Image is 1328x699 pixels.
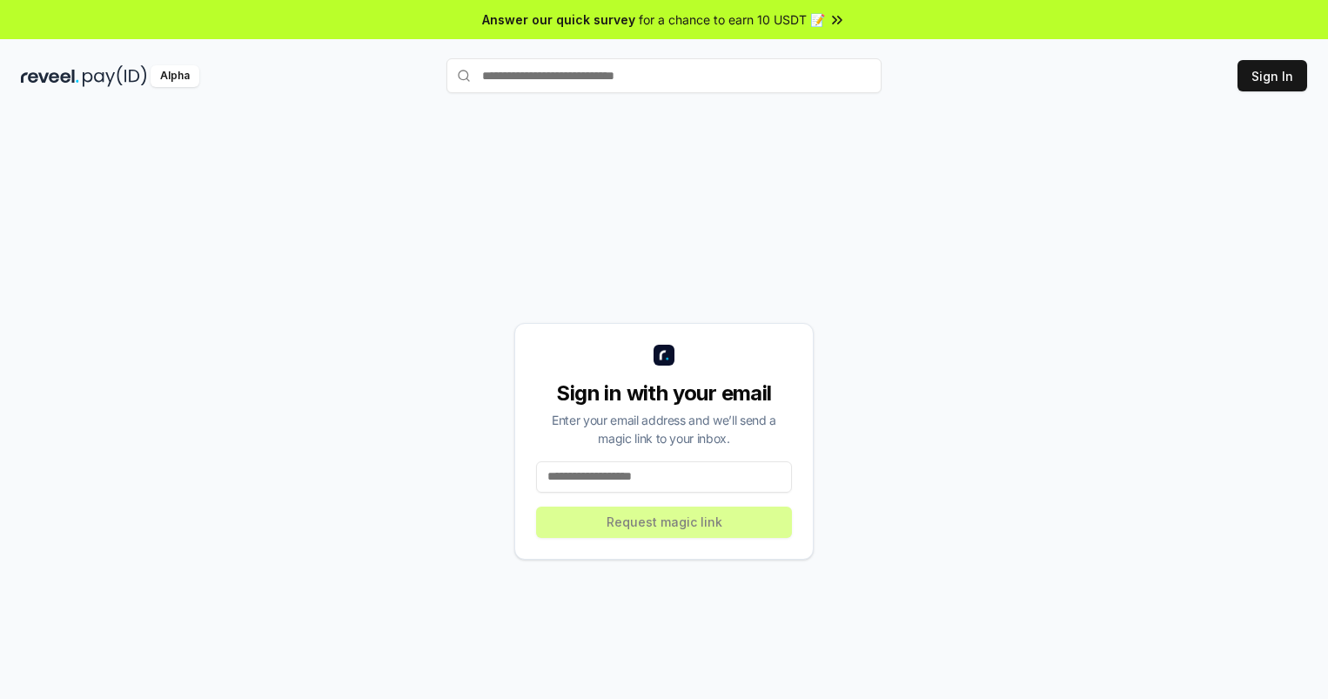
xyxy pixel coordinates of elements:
img: pay_id [83,65,147,87]
span: Answer our quick survey [482,10,635,29]
span: for a chance to earn 10 USDT 📝 [639,10,825,29]
div: Alpha [151,65,199,87]
img: logo_small [654,345,674,366]
button: Sign In [1237,60,1307,91]
div: Sign in with your email [536,380,792,407]
div: Enter your email address and we’ll send a magic link to your inbox. [536,411,792,447]
img: reveel_dark [21,65,79,87]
